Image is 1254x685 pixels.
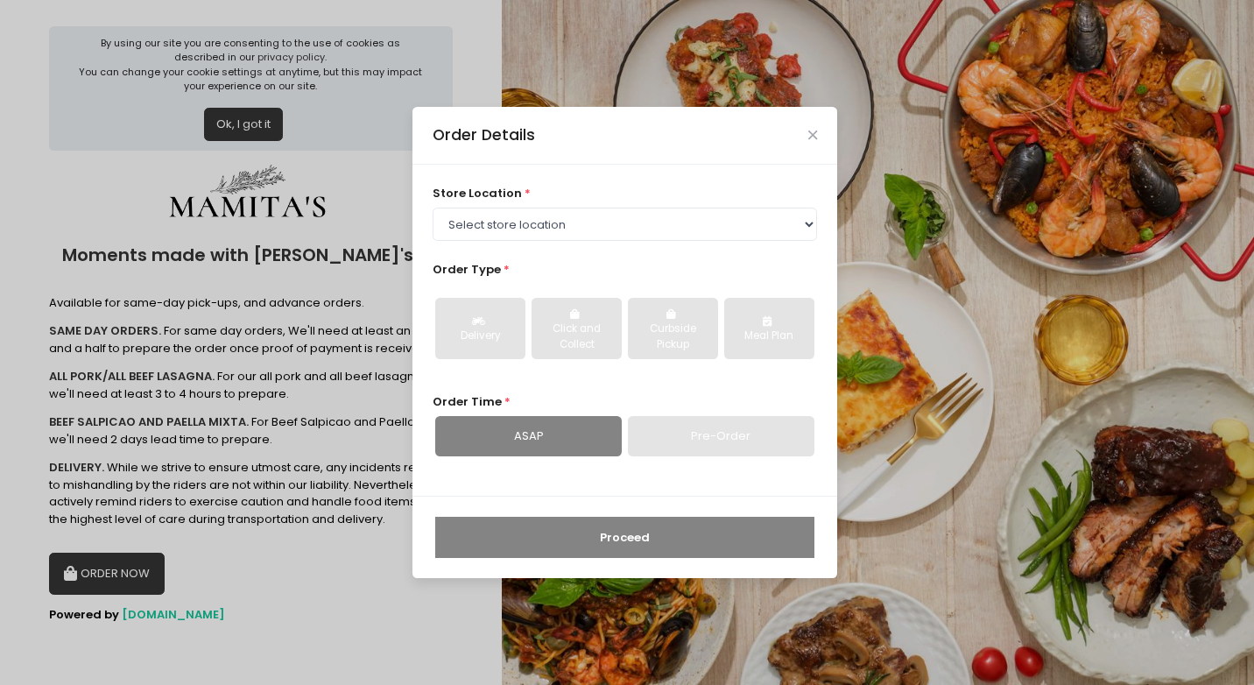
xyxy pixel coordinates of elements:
[433,393,502,410] span: Order Time
[736,328,802,344] div: Meal Plan
[532,298,622,359] button: Click and Collect
[544,321,609,352] div: Click and Collect
[435,517,814,559] button: Proceed
[435,298,525,359] button: Delivery
[447,328,513,344] div: Delivery
[628,298,718,359] button: Curbside Pickup
[433,261,501,278] span: Order Type
[808,131,817,139] button: Close
[724,298,814,359] button: Meal Plan
[640,321,706,352] div: Curbside Pickup
[433,185,522,201] span: store location
[433,124,535,146] div: Order Details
